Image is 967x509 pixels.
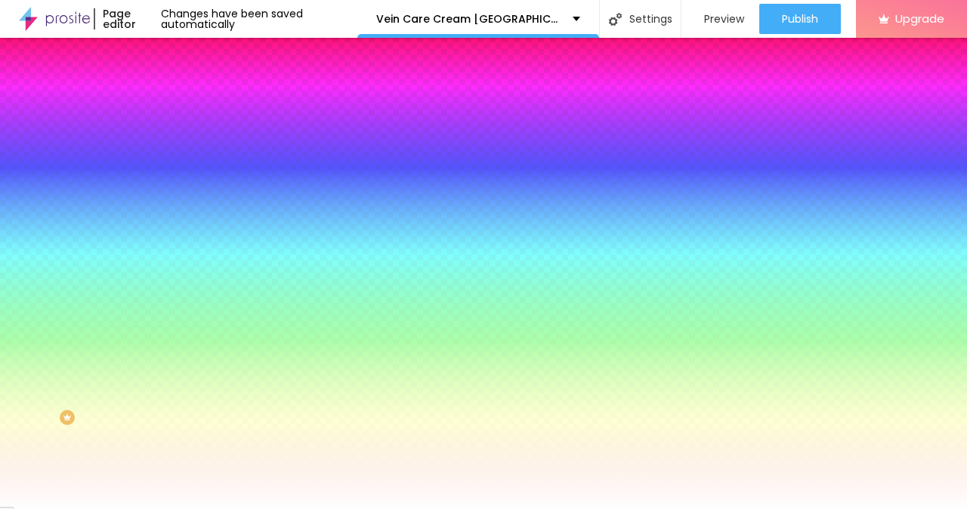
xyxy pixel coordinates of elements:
[759,4,841,34] button: Publish
[782,13,818,25] span: Publish
[376,14,561,24] p: Vein Care Cream [GEOGRAPHIC_DATA]
[704,13,744,25] span: Preview
[609,13,622,26] img: Icone
[895,12,944,25] span: Upgrade
[94,8,160,29] div: Page editor
[161,8,357,29] div: Changes have been saved automatically
[681,4,759,34] button: Preview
